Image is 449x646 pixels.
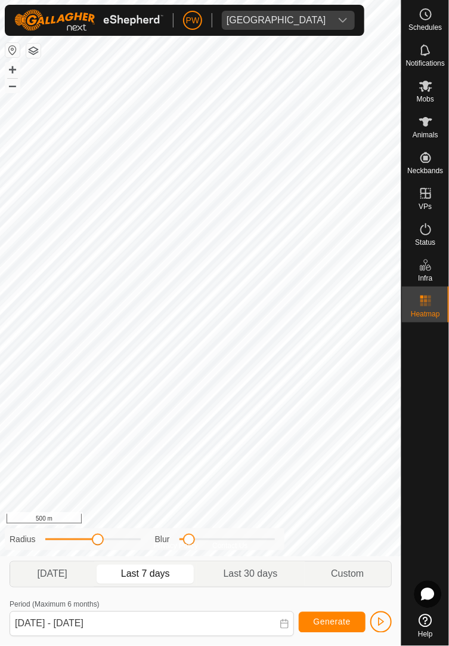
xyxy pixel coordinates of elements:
[5,43,20,57] button: Reset Map
[408,24,442,31] span: Schedules
[14,10,163,31] img: Gallagher Logo
[419,203,432,210] span: VPs
[331,11,355,30] div: dropdown trigger
[407,167,443,174] span: Neckbands
[186,14,200,27] span: PW
[10,601,100,609] label: Period (Maximum 6 months)
[413,131,438,139] span: Animals
[418,631,433,638] span: Help
[5,78,20,93] button: –
[402,610,449,643] a: Help
[411,310,440,318] span: Heatmap
[5,63,20,77] button: +
[10,533,36,546] label: Radius
[121,567,170,582] span: Last 7 days
[406,60,445,67] span: Notifications
[417,96,434,103] span: Mobs
[224,567,278,582] span: Last 30 days
[153,541,198,552] a: Privacy Policy
[299,612,366,633] button: Generate
[37,567,67,582] span: [DATE]
[415,239,435,246] span: Status
[222,11,331,30] span: Kawhia Farm
[418,275,432,282] span: Infra
[331,567,364,582] span: Custom
[26,44,41,58] button: Map Layers
[155,533,170,546] label: Blur
[212,541,247,552] a: Contact Us
[227,16,326,25] div: [GEOGRAPHIC_DATA]
[314,617,351,627] span: Generate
